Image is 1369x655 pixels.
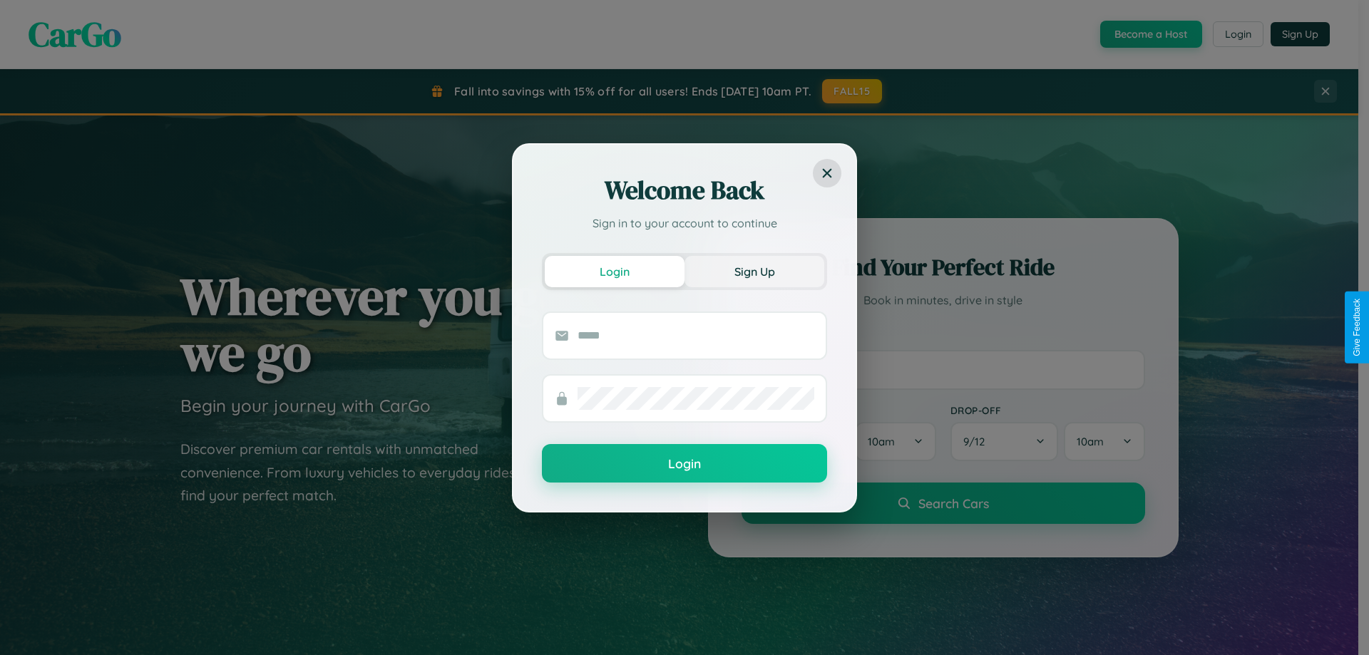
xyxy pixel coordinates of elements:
[1352,299,1362,356] div: Give Feedback
[542,173,827,207] h2: Welcome Back
[542,444,827,483] button: Login
[542,215,827,232] p: Sign in to your account to continue
[545,256,684,287] button: Login
[684,256,824,287] button: Sign Up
